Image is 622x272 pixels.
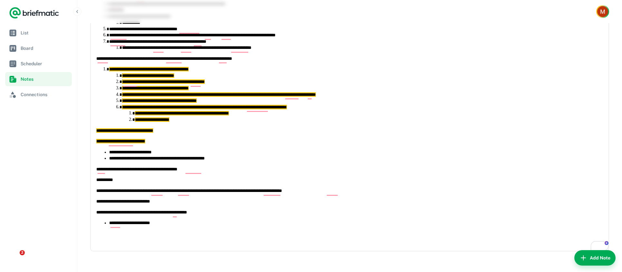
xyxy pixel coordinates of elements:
button: Add Note [574,250,616,266]
span: Connections [21,91,69,98]
a: Connections [5,87,72,102]
a: List [5,26,72,40]
a: Board [5,41,72,55]
img: Myranda James [597,6,608,17]
a: Notes [5,72,72,86]
button: Account button [596,5,609,18]
iframe: Intercom live chat [6,250,22,266]
span: Board [21,45,69,52]
a: Scheduler [5,57,72,71]
span: List [21,29,69,36]
a: Logo [9,6,59,19]
span: 2 [20,250,25,255]
span: Scheduler [21,60,69,67]
span: Notes [21,76,69,83]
